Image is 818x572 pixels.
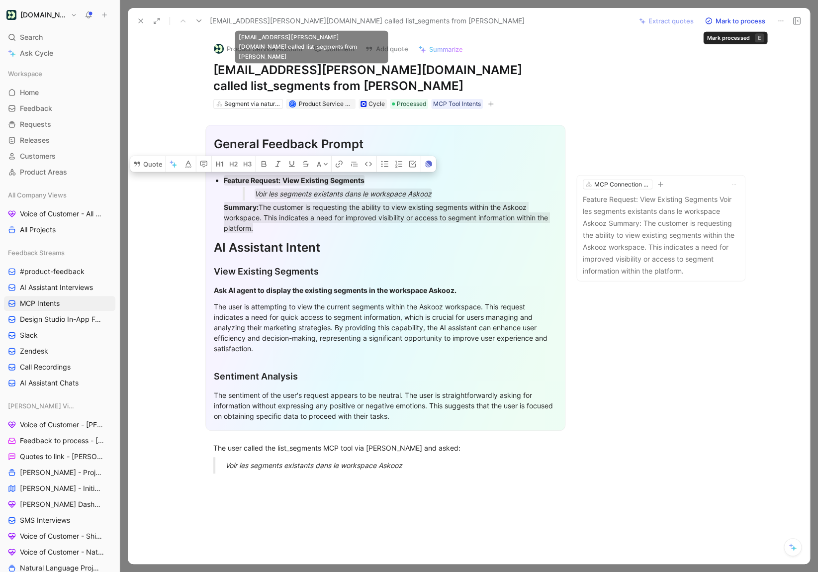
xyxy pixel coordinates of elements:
[20,209,102,219] span: Voice of Customer - All Areas
[20,314,103,324] span: Design Studio In-App Feedback
[20,47,53,59] span: Ask Cycle
[4,312,115,327] a: Design Studio In-App Feedback
[213,443,557,453] div: The user called the list_segments MCP tool via [PERSON_NAME] and asked:
[4,85,115,100] a: Home
[224,99,280,109] div: Segment via natural language
[130,156,166,172] button: Quote
[209,41,307,56] button: logoProduct Service Account
[414,42,467,56] button: Summarize
[20,378,79,388] span: AI Assistant Chats
[214,286,456,294] strong: Ask AI agent to display the existing segments in the workspace Askooz.
[594,179,649,189] div: MCP Connection Server
[255,189,432,199] mark: Voir les segments existants dans le workspace Askooz
[4,481,115,496] a: [PERSON_NAME] - Initiatives
[20,167,67,177] span: Product Areas
[235,31,388,63] div: [EMAIL_ADDRESS][PERSON_NAME][DOMAIN_NAME] called list_segments from [PERSON_NAME]
[299,100,368,107] span: Product Service Account
[8,248,65,258] span: Feedback Streams
[8,69,42,79] span: Workspace
[433,99,481,109] div: MCP Tool Intents
[4,245,115,260] div: Feedback Streams
[700,14,770,28] button: Mark to process
[8,401,76,411] span: [PERSON_NAME] Views
[635,14,698,28] button: Extract quotes
[289,101,295,106] div: P
[4,245,115,390] div: Feedback Streams#product-feedbackAI Assistant InterviewsMCP IntentsDesign Studio In-App FeedbackS...
[4,188,115,237] div: All Company ViewsVoice of Customer - All AreasAll Projects
[755,33,764,42] div: E
[20,420,104,430] span: Voice of Customer - [PERSON_NAME]
[224,176,280,185] strong: Feature Request:
[4,449,115,464] a: Quotes to link - [PERSON_NAME]
[214,135,557,153] div: General Feedback Prompt
[4,206,115,221] a: Voice of Customer - All Areas
[4,149,115,164] a: Customers
[4,417,115,432] a: Voice of Customer - [PERSON_NAME]
[4,222,115,237] a: All Projects
[6,10,16,20] img: Customer.io
[4,264,115,279] a: #product-feedback
[4,465,115,480] a: [PERSON_NAME] - Projects
[390,99,428,109] div: Processed
[4,30,115,45] div: Search
[20,452,103,462] span: Quotes to link - [PERSON_NAME]
[20,298,60,308] span: MCP Intents
[4,398,115,413] div: [PERSON_NAME] Views
[4,497,115,512] a: [PERSON_NAME] Dashboard
[20,267,85,277] span: #product-feedback
[20,436,105,446] span: Feedback to process - [PERSON_NAME]
[4,360,115,375] a: Call Recordings
[4,376,115,390] a: AI Assistant Chats
[20,31,43,43] span: Search
[214,239,557,257] div: AI Assistant Intent
[4,133,115,148] a: Releases
[397,99,426,109] span: Processed
[4,296,115,311] a: MCP Intents
[4,344,115,359] a: Zendesk
[314,156,331,172] button: A
[4,101,115,116] a: Feedback
[20,135,50,145] span: Releases
[214,265,557,278] div: View Existing Segments
[583,193,739,277] p: Feature Request: View Existing Segments Voir les segments existants dans le workspace Askooz Summ...
[4,433,115,448] a: Feedback to process - [PERSON_NAME]
[20,151,56,161] span: Customers
[4,66,115,81] div: Workspace
[8,190,67,200] span: All Company Views
[214,390,557,421] div: The sentiment of the user's request appears to be neutral. The user is straightforwardly asking f...
[20,547,104,557] span: Voice of Customer - Natural Language
[225,461,402,470] em: Voir les segments existants dans le workspace Askooz
[20,330,38,340] span: Slack
[20,225,56,235] span: All Projects
[707,33,750,42] div: Mark processed
[224,203,259,211] strong: Summary:
[20,88,39,97] span: Home
[368,99,385,109] div: Cycle
[20,10,67,19] h1: [DOMAIN_NAME]
[20,346,48,356] span: Zendesk
[4,545,115,560] a: Voice of Customer - Natural Language
[210,15,525,27] span: [EMAIL_ADDRESS][PERSON_NAME][DOMAIN_NAME] called list_segments from [PERSON_NAME]
[20,103,52,113] span: Feedback
[20,119,51,129] span: Requests
[20,499,102,509] span: [PERSON_NAME] Dashboard
[4,280,115,295] a: AI Assistant Interviews
[214,301,557,354] div: The user is attempting to view the current segments within the Askooz workspace. This request ind...
[214,370,557,383] div: Sentiment Analysis
[224,202,550,233] mark: The customer is requesting the ability to view existing segments within the Askooz workspace. Thi...
[282,176,364,185] strong: View Existing Segments
[4,188,115,202] div: All Company Views
[429,45,463,54] span: Summarize
[20,468,102,477] span: [PERSON_NAME] - Projects
[4,8,80,22] button: Customer.io[DOMAIN_NAME]
[4,46,115,61] a: Ask Cycle
[213,62,557,94] h1: [EMAIL_ADDRESS][PERSON_NAME][DOMAIN_NAME] called list_segments from [PERSON_NAME]
[4,529,115,544] a: Voice of Customer - Shipped
[4,328,115,343] a: Slack
[20,515,70,525] span: SMS Interviews
[20,283,93,292] span: AI Assistant Interviews
[20,531,102,541] span: Voice of Customer - Shipped
[4,165,115,180] a: Product Areas
[4,117,115,132] a: Requests
[4,513,115,528] a: SMS Interviews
